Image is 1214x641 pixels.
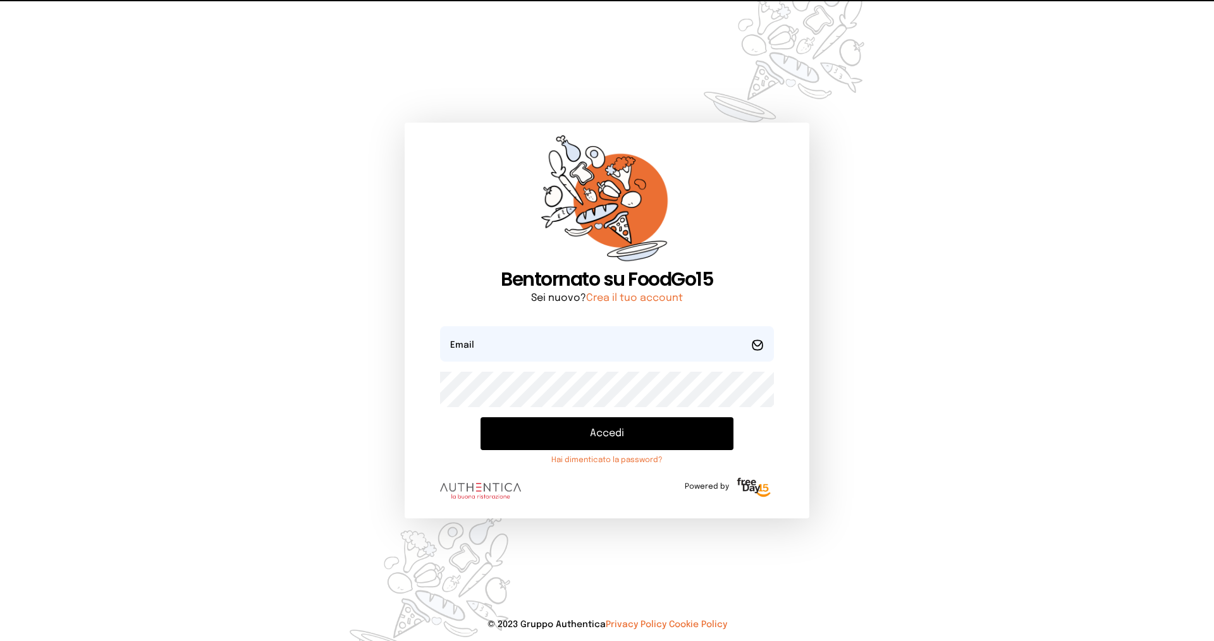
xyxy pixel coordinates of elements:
[685,482,729,492] span: Powered by
[481,417,733,450] button: Accedi
[586,293,683,303] a: Crea il tuo account
[481,455,733,465] a: Hai dimenticato la password?
[541,135,673,269] img: sticker-orange.65babaf.png
[606,620,666,629] a: Privacy Policy
[669,620,727,629] a: Cookie Policy
[440,483,521,499] img: logo.8f33a47.png
[440,291,774,306] p: Sei nuovo?
[20,618,1194,631] p: © 2023 Gruppo Authentica
[440,268,774,291] h1: Bentornato su FoodGo15
[734,475,774,501] img: logo-freeday.3e08031.png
